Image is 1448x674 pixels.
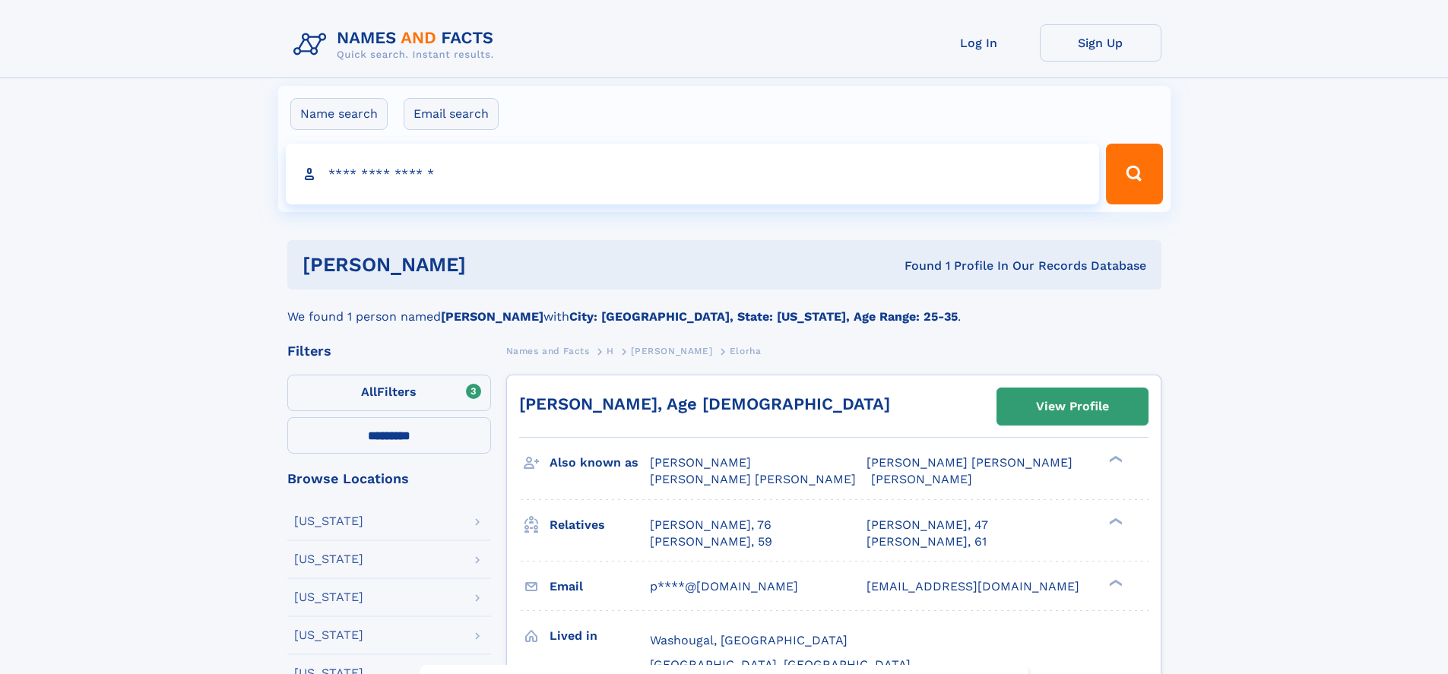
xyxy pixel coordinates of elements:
[506,341,590,360] a: Names and Facts
[519,394,890,413] a: [PERSON_NAME], Age [DEMOGRAPHIC_DATA]
[361,384,377,399] span: All
[867,579,1079,593] span: [EMAIL_ADDRESS][DOMAIN_NAME]
[650,472,856,486] span: [PERSON_NAME] [PERSON_NAME]
[871,472,972,486] span: [PERSON_NAME]
[290,98,388,130] label: Name search
[550,623,650,649] h3: Lived in
[1040,24,1161,62] a: Sign Up
[404,98,499,130] label: Email search
[294,515,363,527] div: [US_STATE]
[287,290,1161,326] div: We found 1 person named with .
[550,574,650,600] h3: Email
[550,512,650,538] h3: Relatives
[441,309,543,324] b: [PERSON_NAME]
[631,341,712,360] a: [PERSON_NAME]
[294,591,363,603] div: [US_STATE]
[650,657,911,672] span: [GEOGRAPHIC_DATA], [GEOGRAPHIC_DATA]
[287,24,506,65] img: Logo Names and Facts
[1105,577,1123,587] div: ❯
[867,533,987,550] a: [PERSON_NAME], 61
[1105,516,1123,526] div: ❯
[287,472,491,486] div: Browse Locations
[997,388,1148,425] a: View Profile
[550,450,650,476] h3: Also known as
[867,455,1073,470] span: [PERSON_NAME] [PERSON_NAME]
[1036,389,1109,424] div: View Profile
[631,346,712,356] span: [PERSON_NAME]
[918,24,1040,62] a: Log In
[685,258,1146,274] div: Found 1 Profile In Our Records Database
[650,633,848,647] span: Washougal, [GEOGRAPHIC_DATA]
[294,553,363,565] div: [US_STATE]
[1105,454,1123,464] div: ❯
[287,375,491,411] label: Filters
[294,629,363,641] div: [US_STATE]
[650,455,751,470] span: [PERSON_NAME]
[650,517,772,533] a: [PERSON_NAME], 76
[867,517,988,533] a: [PERSON_NAME], 47
[303,255,686,274] h1: [PERSON_NAME]
[730,346,762,356] span: Elorha
[607,346,614,356] span: H
[607,341,614,360] a: H
[650,533,772,550] a: [PERSON_NAME], 59
[1106,144,1162,204] button: Search Button
[287,344,491,358] div: Filters
[569,309,958,324] b: City: [GEOGRAPHIC_DATA], State: [US_STATE], Age Range: 25-35
[286,144,1100,204] input: search input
